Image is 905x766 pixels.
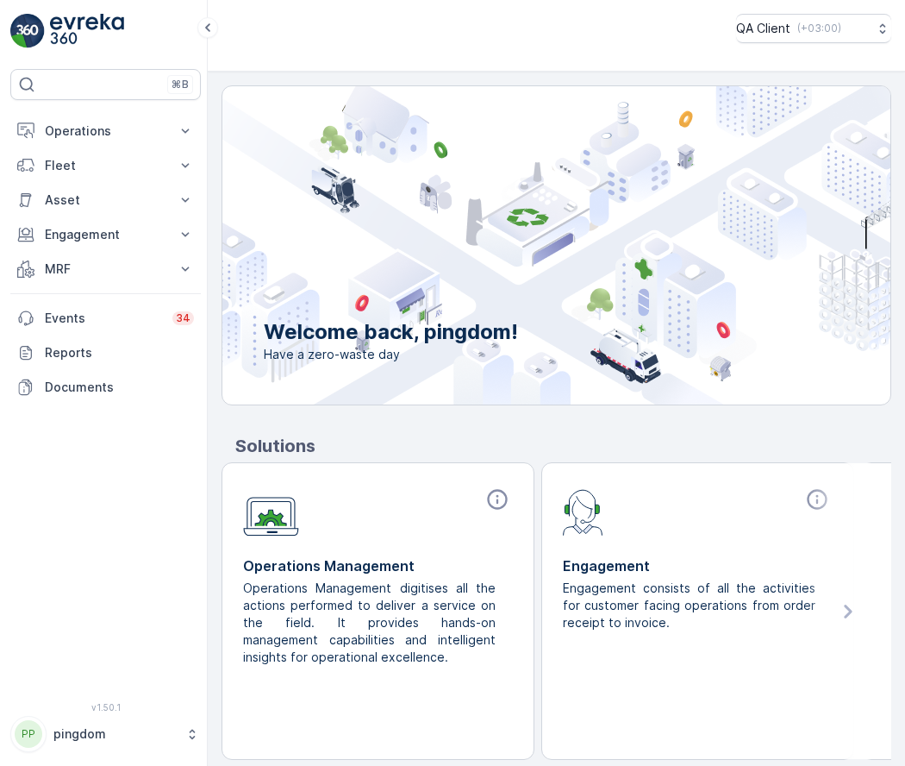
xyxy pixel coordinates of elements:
button: Fleet [10,148,201,183]
button: Asset [10,183,201,217]
p: Solutions [235,433,891,459]
p: MRF [45,261,166,278]
img: module-icon [563,487,603,536]
img: module-icon [243,487,299,537]
p: 34 [176,311,190,325]
p: Asset [45,191,166,209]
p: QA Client [736,20,790,37]
p: Operations [45,122,166,140]
span: v 1.50.1 [10,702,201,713]
button: PPpingdom [10,716,201,752]
p: ⌘B [172,78,189,91]
p: Events [45,310,162,327]
p: Engagement consists of all the activities for customer facing operations from order receipt to in... [563,580,819,631]
a: Documents [10,370,201,405]
p: ( +03:00 ) [797,22,841,35]
p: pingdom [53,725,177,743]
span: Have a zero-waste day [264,346,518,363]
div: PP [15,720,42,748]
p: Fleet [45,157,166,174]
p: Operations Management [243,556,513,576]
p: Welcome back, pingdom! [264,318,518,346]
img: logo_light-DOdMpM7g.png [50,14,124,48]
a: Reports [10,336,201,370]
button: Operations [10,114,201,148]
p: Engagement [563,556,833,576]
p: Reports [45,344,194,361]
img: logo [10,14,45,48]
button: Engagement [10,217,201,252]
p: Operations Management digitises all the actions performed to deliver a service on the field. It p... [243,580,499,666]
a: Events34 [10,301,201,336]
p: Documents [45,379,194,396]
button: QA Client(+03:00) [736,14,891,43]
img: city illustration [145,86,890,405]
button: MRF [10,252,201,286]
p: Engagement [45,226,166,243]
